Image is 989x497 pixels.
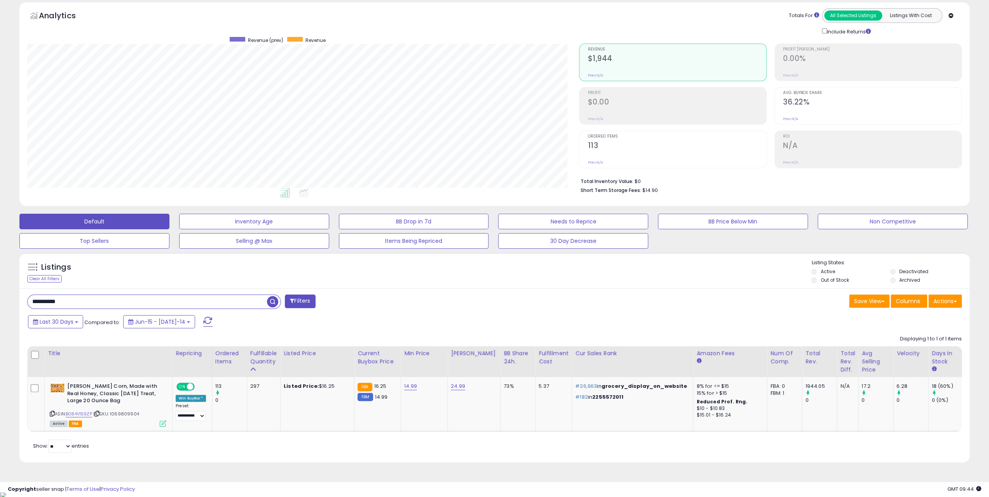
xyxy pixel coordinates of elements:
[696,383,761,390] div: 8% for <= $15
[783,117,798,121] small: Prev: N/A
[215,383,247,390] div: 113
[176,349,209,357] div: Repricing
[8,485,36,493] strong: Copyright
[19,214,169,229] button: Default
[93,411,139,417] span: | SKU: 1069809904
[504,349,532,366] div: BB Share 24h.
[820,268,835,275] label: Active
[66,485,99,493] a: Terms of Use
[696,412,761,419] div: $15.01 - $16.24
[899,268,928,275] label: Deactivated
[48,349,169,357] div: Title
[358,383,372,391] small: FBA
[696,349,764,357] div: Amazon Fees
[179,233,329,249] button: Selling @ Max
[575,394,687,401] p: in
[575,383,687,390] p: in
[123,315,195,328] button: Jun-15 - [DATE]-14
[588,134,766,139] span: Ordered Items
[840,349,855,374] div: Total Rev. Diff.
[8,486,135,493] div: seller snap | |
[177,384,187,390] span: ON
[931,349,960,366] div: Days In Stock
[69,420,82,427] span: FBA
[588,98,766,108] h2: $0.00
[284,382,319,390] b: Listed Price:
[248,37,283,44] span: Revenue (prev)
[305,37,326,44] span: Revenue
[84,319,120,326] span: Compared to:
[588,160,603,165] small: Prev: N/A
[696,405,761,412] div: $10 - $10.83
[588,141,766,152] h2: 113
[28,315,83,328] button: Last 30 Days
[539,383,566,390] div: 5.37
[783,98,961,108] h2: 36.22%
[575,349,690,357] div: Cur Sales Rank
[575,393,588,401] span: #182
[580,187,641,194] b: Short Term Storage Fees:
[50,383,166,426] div: ASIN:
[805,397,837,404] div: 0
[67,383,162,406] b: [PERSON_NAME] Corn, Made with Real Honey, Classic [DATE] Treat, Large 20 Ounce Bag
[770,349,799,366] div: Num of Comp.
[575,382,597,390] span: #26,963
[897,383,928,390] div: 6.28
[50,383,65,393] img: 51+Ts4oC4HL._SL40_.jpg
[504,383,529,390] div: 73%
[358,393,373,401] small: FBM
[783,47,961,52] span: Profit [PERSON_NAME]
[580,178,633,185] b: Total Inventory Value:
[588,47,766,52] span: Revenue
[783,134,961,139] span: ROI
[900,335,962,343] div: Displaying 1 to 1 of 1 items
[358,349,398,366] div: Current Buybox Price
[339,214,489,229] button: BB Drop in 7d
[588,117,603,121] small: Prev: N/A
[498,214,648,229] button: Needs to Reprice
[897,397,928,404] div: 0
[816,27,880,36] div: Include Returns
[135,318,185,326] span: Jun-15 - [DATE]-14
[284,383,348,390] div: $16.25
[789,12,819,19] div: Totals For
[783,73,798,78] small: Prev: N/A
[33,442,89,450] span: Show: entries
[931,366,936,373] small: Days In Stock.
[176,395,206,402] div: Win BuyBox *
[818,214,968,229] button: Non Competitive
[811,259,970,267] p: Listing States:
[66,411,92,417] a: B084V159ZP
[696,390,761,397] div: 15% for > $15
[601,382,687,390] span: grocery_display_on_website
[931,397,963,404] div: 0 (0%)
[840,383,852,390] div: N/A
[770,383,796,390] div: FBA: 0
[285,295,315,308] button: Filters
[40,318,73,326] span: Last 30 Days
[41,262,71,273] h5: Listings
[696,398,747,405] b: Reduced Prof. Rng.
[27,275,62,283] div: Clear All Filters
[783,160,798,165] small: Prev: N/A
[179,214,329,229] button: Inventory Age
[339,233,489,249] button: Items Being Repriced
[891,295,927,308] button: Columns
[928,295,962,308] button: Actions
[451,382,465,390] a: 24.99
[882,10,940,21] button: Listings With Cost
[642,187,658,194] span: $14.90
[770,390,796,397] div: FBM: 1
[588,54,766,65] h2: $1,944
[805,349,834,366] div: Total Rev.
[580,176,956,185] li: $0
[862,383,893,390] div: 17.2
[215,349,244,366] div: Ordered Items
[539,349,569,366] div: Fulfillment Cost
[194,384,206,390] span: OFF
[820,277,849,283] label: Out of Stock
[50,420,68,427] span: All listings currently available for purchase on Amazon
[783,54,961,65] h2: 0.00%
[696,357,701,364] small: Amazon Fees.
[947,485,981,493] span: 2025-08-14 09:44 GMT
